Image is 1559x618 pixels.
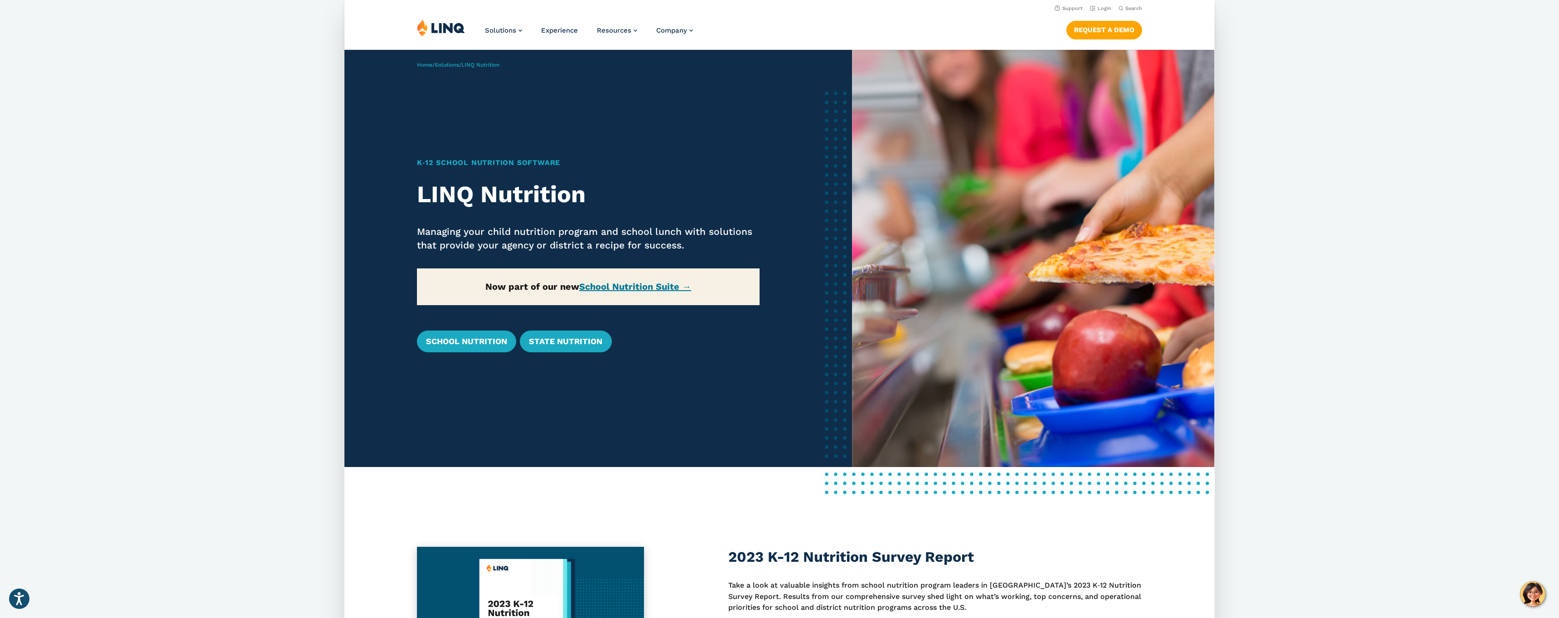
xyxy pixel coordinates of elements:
[1066,21,1142,39] a: Request a Demo
[435,62,459,68] a: Solutions
[417,331,516,352] a: School Nutrition
[656,26,687,34] span: Company
[597,26,631,34] span: Resources
[485,281,691,292] strong: Now part of our new
[485,19,693,49] nav: Primary Navigation
[417,225,760,252] p: Managing your child nutrition program and school lunch with solutions that provide your agency or...
[1520,581,1545,607] button: Hello, have a question? Let’s chat.
[417,180,586,208] strong: LINQ Nutrition
[1066,19,1142,39] nav: Button Navigation
[852,50,1215,467] img: Nutrition Overview Banner
[1125,5,1142,11] span: Search
[728,580,1142,613] p: Take a look at valuable insights from school nutrition program leaders in [GEOGRAPHIC_DATA]’s 202...
[597,26,637,34] a: Resources
[656,26,693,34] a: Company
[461,62,499,68] span: LINQ Nutrition
[1055,5,1083,11] a: Support
[417,19,465,36] img: LINQ | K‑12 Software
[1118,5,1142,12] button: Open Search Bar
[417,62,432,68] a: Home
[520,331,611,352] a: State Nutrition
[541,26,578,34] a: Experience
[485,26,522,34] a: Solutions
[579,281,691,292] a: School Nutrition Suite →
[344,3,1215,13] nav: Utility Navigation
[417,62,499,68] span: / /
[485,26,516,34] span: Solutions
[728,548,974,565] strong: 2023 K-12 Nutrition Survey Report
[1090,5,1111,11] a: Login
[417,157,760,168] h1: K‑12 School Nutrition Software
